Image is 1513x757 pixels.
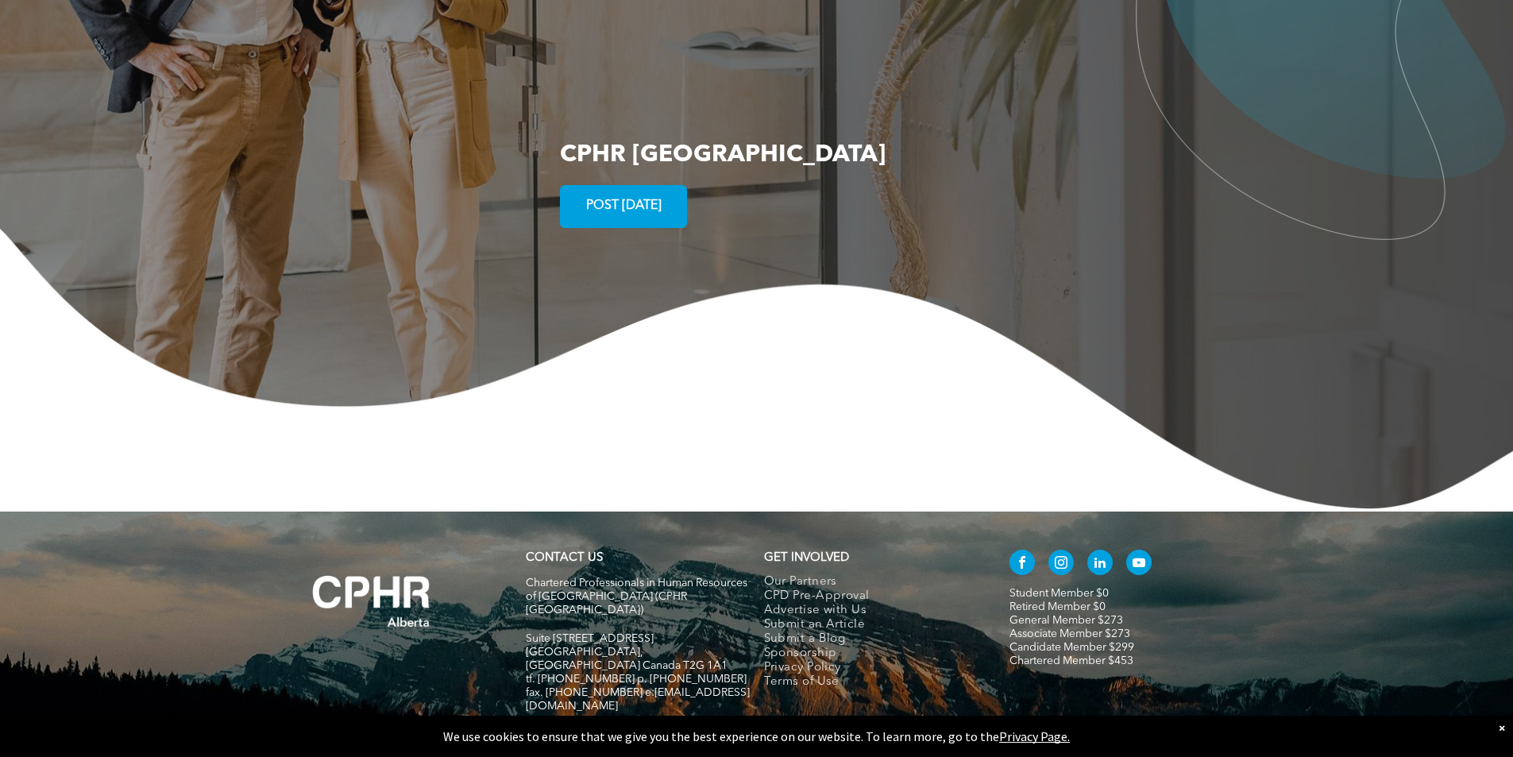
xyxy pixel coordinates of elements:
[526,577,747,616] span: Chartered Professionals in Human Resources of [GEOGRAPHIC_DATA] (CPHR [GEOGRAPHIC_DATA])
[560,143,886,167] span: CPHR [GEOGRAPHIC_DATA]
[280,543,463,659] img: A white background with a few lines on it
[1499,720,1505,736] div: Dismiss notification
[999,728,1070,744] a: Privacy Page.
[526,552,603,564] a: CONTACT US
[526,687,750,712] span: fax. [PHONE_NUMBER] e:[EMAIL_ADDRESS][DOMAIN_NAME]
[1009,642,1134,653] a: Candidate Member $299
[764,647,976,661] a: Sponsorship
[764,604,976,618] a: Advertise with Us
[764,618,976,632] a: Submit an Article
[1009,588,1109,599] a: Student Member $0
[526,647,728,671] span: [GEOGRAPHIC_DATA], [GEOGRAPHIC_DATA] Canada T2G 1A1
[526,674,747,685] span: tf. [PHONE_NUMBER] p. [PHONE_NUMBER]
[764,675,976,689] a: Terms of Use
[764,589,976,604] a: CPD Pre-Approval
[560,185,687,228] a: POST [DATE]
[1009,601,1106,612] a: Retired Member $0
[764,552,849,564] span: GET INVOLVED
[1009,628,1130,639] a: Associate Member $273
[764,632,976,647] a: Submit a Blog
[581,191,667,222] span: POST [DATE]
[526,633,654,644] span: Suite [STREET_ADDRESS]
[1048,550,1074,579] a: instagram
[764,661,976,675] a: Privacy Policy
[1009,655,1133,666] a: Chartered Member $453
[1009,615,1123,626] a: General Member $273
[1126,550,1152,579] a: youtube
[764,575,976,589] a: Our Partners
[1009,550,1035,579] a: facebook
[1087,550,1113,579] a: linkedin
